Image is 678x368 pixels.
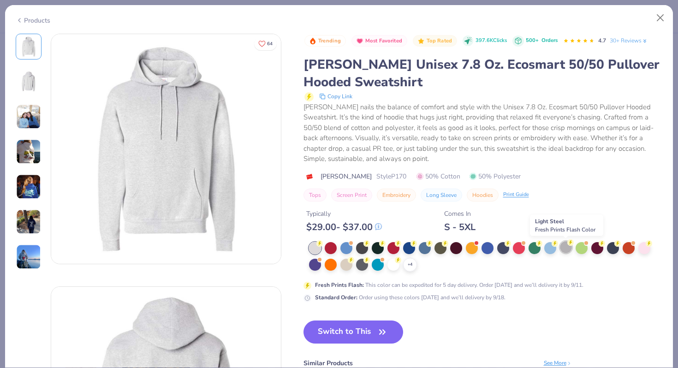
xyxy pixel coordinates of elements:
img: Back [18,71,40,93]
img: User generated content [16,209,41,234]
img: User generated content [16,139,41,164]
span: Trending [318,38,341,43]
div: 4.7 Stars [563,34,595,48]
div: [PERSON_NAME] Unisex 7.8 Oz. Ecosmart 50/50 Pullover Hooded Sweatshirt [303,56,663,91]
img: Top Rated sort [417,37,425,45]
div: Similar Products [303,358,353,368]
div: Light Steel [530,215,603,236]
span: 397.6K Clicks [476,37,507,45]
img: User generated content [16,244,41,269]
button: Long Sleeve [421,189,462,202]
div: 500+ [526,37,558,45]
button: Screen Print [331,189,372,202]
span: [PERSON_NAME] [321,172,372,181]
strong: Fresh Prints Flash : [315,281,364,289]
span: 50% Cotton [416,172,460,181]
span: 50% Polyester [470,172,521,181]
span: Style P170 [376,172,406,181]
button: Close [652,9,669,27]
button: Badge Button [413,35,457,47]
strong: Standard Order : [315,294,357,301]
div: [PERSON_NAME] nails the balance of comfort and style with the Unisex 7.8 Oz. Ecosmart 50/50 Pullo... [303,102,663,164]
div: Typically [306,209,382,219]
img: Front [51,34,281,264]
span: 4.7 [598,37,606,44]
button: Badge Button [351,35,407,47]
div: Products [16,16,50,25]
span: + 4 [408,261,412,268]
span: Top Rated [427,38,452,43]
div: Print Guide [503,191,529,199]
button: Like [254,37,277,50]
div: Order using these colors [DATE] and we’ll delivery by 9/18. [315,293,506,302]
div: This color can be expedited for 5 day delivery. Order [DATE] and we’ll delivery it by 9/11. [315,281,583,289]
button: copy to clipboard [316,91,355,102]
img: Most Favorited sort [356,37,363,45]
img: Front [18,36,40,58]
button: Embroidery [377,189,416,202]
span: Orders [541,37,558,44]
span: Fresh Prints Flash Color [535,226,595,233]
span: Most Favorited [365,38,402,43]
span: 64 [267,42,273,46]
a: 30+ Reviews [610,36,648,45]
button: Tops [303,189,327,202]
img: User generated content [16,174,41,199]
button: Badge Button [304,35,346,47]
div: Comes In [444,209,476,219]
img: User generated content [16,104,41,129]
div: $ 29.00 - $ 37.00 [306,221,382,233]
div: S - 5XL [444,221,476,233]
img: Trending sort [309,37,316,45]
button: Hoodies [467,189,499,202]
img: brand logo [303,173,316,180]
button: Switch to This [303,321,404,344]
div: See More [544,359,572,367]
